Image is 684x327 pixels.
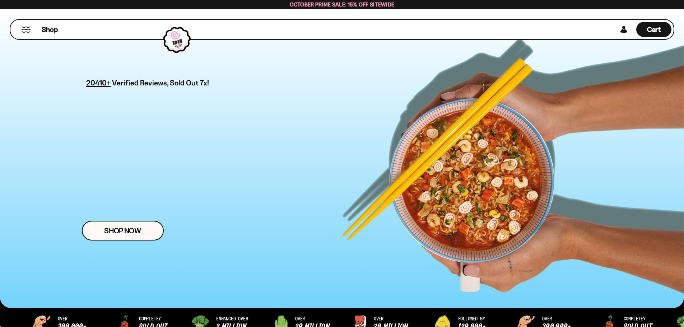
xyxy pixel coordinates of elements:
[42,25,58,34] span: Shop
[82,221,164,240] a: Shop Now
[647,25,661,34] span: Cart
[104,227,141,234] span: Shop Now
[112,78,209,87] span: Verified Reviews, Sold Out 7x!
[636,20,671,39] div: Cart
[290,1,395,8] span: October Prime Sale: 15% off Sitewide
[86,77,111,88] span: 20410+
[42,22,58,37] a: Shop
[21,27,31,33] button: Mobile Menu Trigger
